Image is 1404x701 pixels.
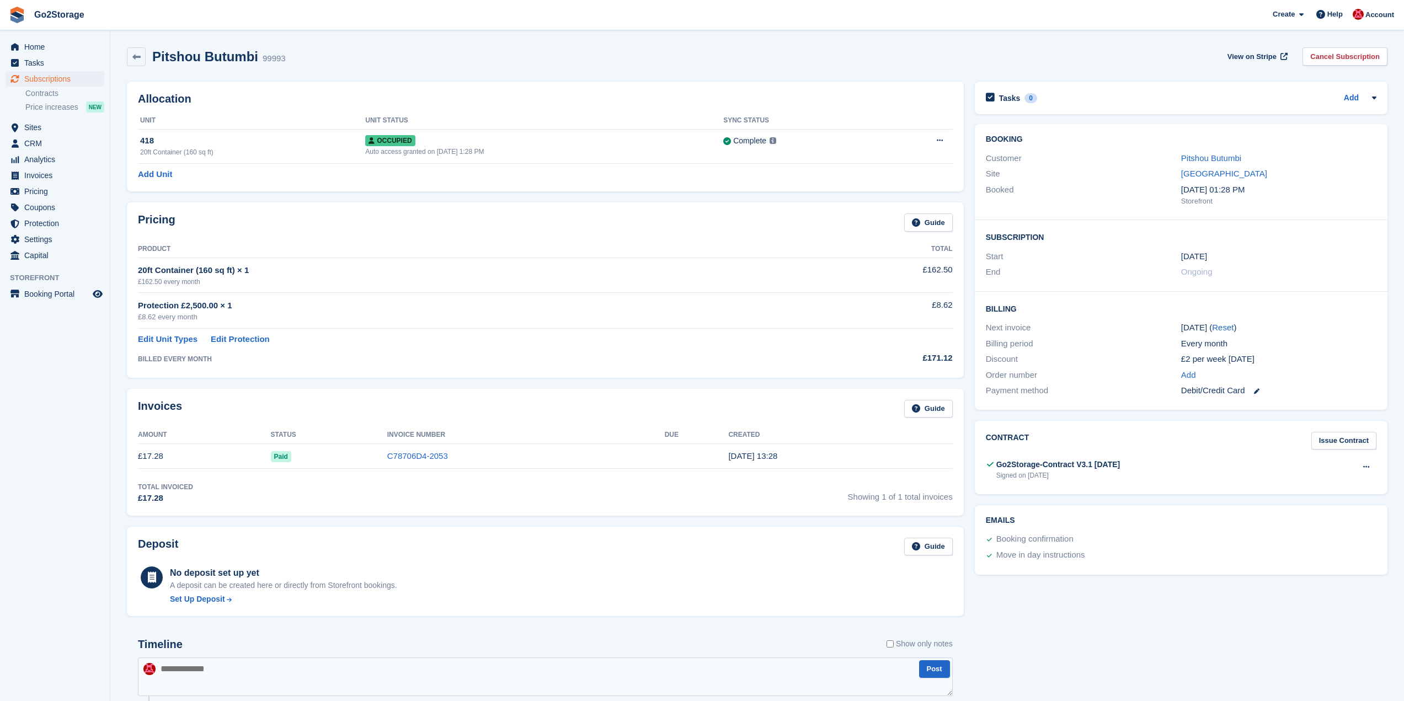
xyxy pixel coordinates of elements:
[986,322,1181,334] div: Next invoice
[138,492,193,505] div: £17.28
[904,400,953,418] a: Guide
[138,312,802,323] div: £8.62 every month
[24,232,90,247] span: Settings
[986,432,1029,450] h2: Contract
[1223,47,1290,66] a: View on Stripe
[1181,267,1213,276] span: Ongoing
[24,71,90,87] span: Subscriptions
[152,49,258,64] h2: Pitshou Butumbi
[140,135,365,147] div: 418
[6,71,104,87] a: menu
[1227,51,1277,62] span: View on Stripe
[6,286,104,302] a: menu
[996,470,1120,480] div: Signed on [DATE]
[24,39,90,55] span: Home
[138,168,172,181] a: Add Unit
[138,354,802,364] div: BILLED EVERY MONTH
[1181,184,1376,196] div: [DATE] 01:28 PM
[138,444,271,469] td: £17.28
[986,516,1376,525] h2: Emails
[24,168,90,183] span: Invoices
[138,299,802,312] div: Protection £2,500.00 × 1
[271,451,291,462] span: Paid
[1302,47,1387,66] a: Cancel Subscription
[1273,9,1295,20] span: Create
[138,93,953,105] h2: Allocation
[986,303,1376,314] h2: Billing
[6,200,104,215] a: menu
[6,120,104,135] a: menu
[365,147,723,157] div: Auto access granted on [DATE] 1:28 PM
[848,482,953,505] span: Showing 1 of 1 total invoices
[6,168,104,183] a: menu
[802,352,952,365] div: £171.12
[138,213,175,232] h2: Pricing
[387,451,448,461] a: C78706D4-2053
[24,248,90,263] span: Capital
[6,248,104,263] a: menu
[986,168,1181,180] div: Site
[25,101,104,113] a: Price increases NEW
[170,593,397,605] a: Set Up Deposit
[1181,169,1267,178] a: [GEOGRAPHIC_DATA]
[6,55,104,71] a: menu
[138,426,271,444] th: Amount
[986,369,1181,382] div: Order number
[904,538,953,556] a: Guide
[365,112,723,130] th: Unit Status
[6,39,104,55] a: menu
[25,102,78,113] span: Price increases
[996,549,1085,562] div: Move in day instructions
[138,400,182,418] h2: Invoices
[6,232,104,247] a: menu
[1181,353,1376,366] div: £2 per week [DATE]
[86,101,104,113] div: NEW
[91,287,104,301] a: Preview store
[802,258,952,292] td: £162.50
[996,533,1074,546] div: Booking confirmation
[24,216,90,231] span: Protection
[170,566,397,580] div: No deposit set up yet
[986,266,1181,279] div: End
[919,660,950,678] button: Post
[6,216,104,231] a: menu
[24,55,90,71] span: Tasks
[887,638,894,650] input: Show only notes
[999,93,1021,103] h2: Tasks
[1311,432,1376,450] a: Issue Contract
[986,152,1181,165] div: Customer
[1181,196,1376,207] div: Storefront
[138,112,365,130] th: Unit
[887,638,953,650] label: Show only notes
[24,286,90,302] span: Booking Portal
[1181,338,1376,350] div: Every month
[728,426,952,444] th: Created
[733,135,766,147] div: Complete
[138,482,193,492] div: Total Invoiced
[24,184,90,199] span: Pricing
[387,426,665,444] th: Invoice Number
[770,137,776,144] img: icon-info-grey-7440780725fd019a000dd9b08b2336e03edf1995a4989e88bcd33f0948082b44.svg
[665,426,729,444] th: Due
[9,7,25,23] img: stora-icon-8386f47178a22dfd0bd8f6a31ec36ba5ce8667c1dd55bd0f319d3a0aa187defe.svg
[138,638,183,651] h2: Timeline
[138,333,197,346] a: Edit Unit Types
[30,6,89,24] a: Go2Storage
[802,240,952,258] th: Total
[996,459,1120,470] div: Go2Storage-Contract V3.1 [DATE]
[986,184,1181,207] div: Booked
[24,152,90,167] span: Analytics
[986,135,1376,144] h2: Booking
[802,293,952,329] td: £8.62
[1181,153,1241,163] a: Pitshou Butumbi
[138,538,178,556] h2: Deposit
[140,147,365,157] div: 20ft Container (160 sq ft)
[24,120,90,135] span: Sites
[6,136,104,151] a: menu
[1344,92,1359,105] a: Add
[25,88,104,99] a: Contracts
[24,136,90,151] span: CRM
[986,250,1181,263] div: Start
[1181,250,1207,263] time: 2025-08-04 23:00:00 UTC
[1181,369,1196,382] a: Add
